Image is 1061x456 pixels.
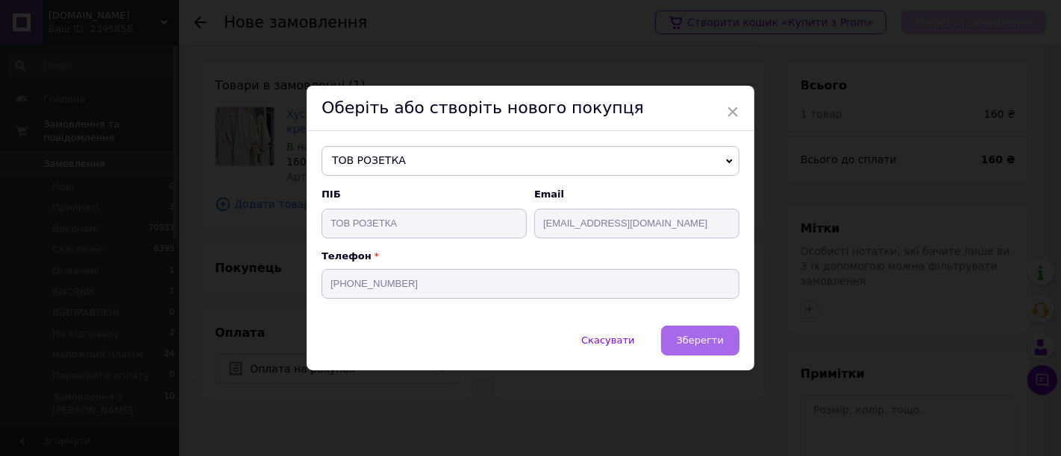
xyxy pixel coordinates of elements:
[581,335,634,346] span: Скасувати
[307,86,754,131] div: Оберіть або створіть нового покупця
[322,250,739,262] p: Телефон
[534,188,739,201] span: Email
[566,326,650,355] button: Скасувати
[661,326,739,355] button: Зберегти
[322,188,527,201] span: ПІБ
[726,99,739,124] span: ×
[677,335,724,346] span: Зберегти
[322,146,739,176] span: ТОВ РОЗЕТКА
[322,269,739,299] input: +38 096 0000000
